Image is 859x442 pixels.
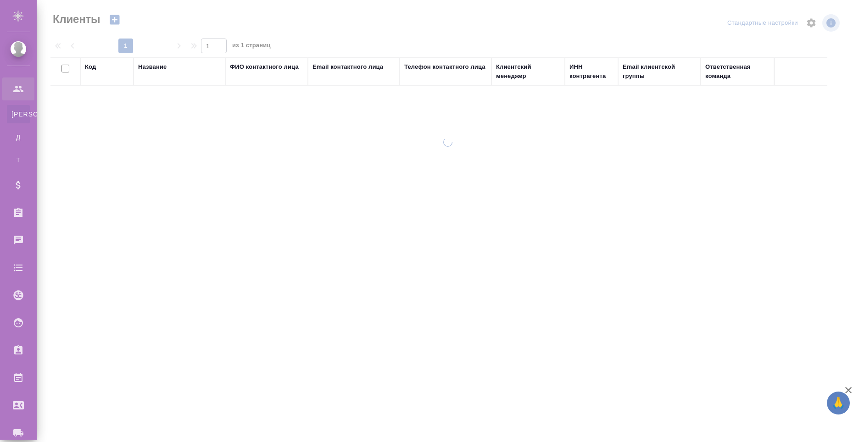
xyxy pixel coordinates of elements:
a: [PERSON_NAME] [7,105,30,123]
div: ИНН контрагента [569,62,614,81]
button: 🙏 [827,392,850,414]
span: Т [11,155,25,165]
div: Название [138,62,167,72]
span: [PERSON_NAME] [11,110,25,119]
span: 🙏 [831,393,846,413]
div: Email контактного лица [312,62,383,72]
div: Ответственная команда [705,62,770,81]
div: Телефон контактного лица [404,62,485,72]
div: Клиентский менеджер [496,62,560,81]
span: Д [11,133,25,142]
a: Д [7,128,30,146]
a: Т [7,151,30,169]
div: Код [85,62,96,72]
div: ФИО контактного лица [230,62,299,72]
div: Email клиентской группы [623,62,696,81]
